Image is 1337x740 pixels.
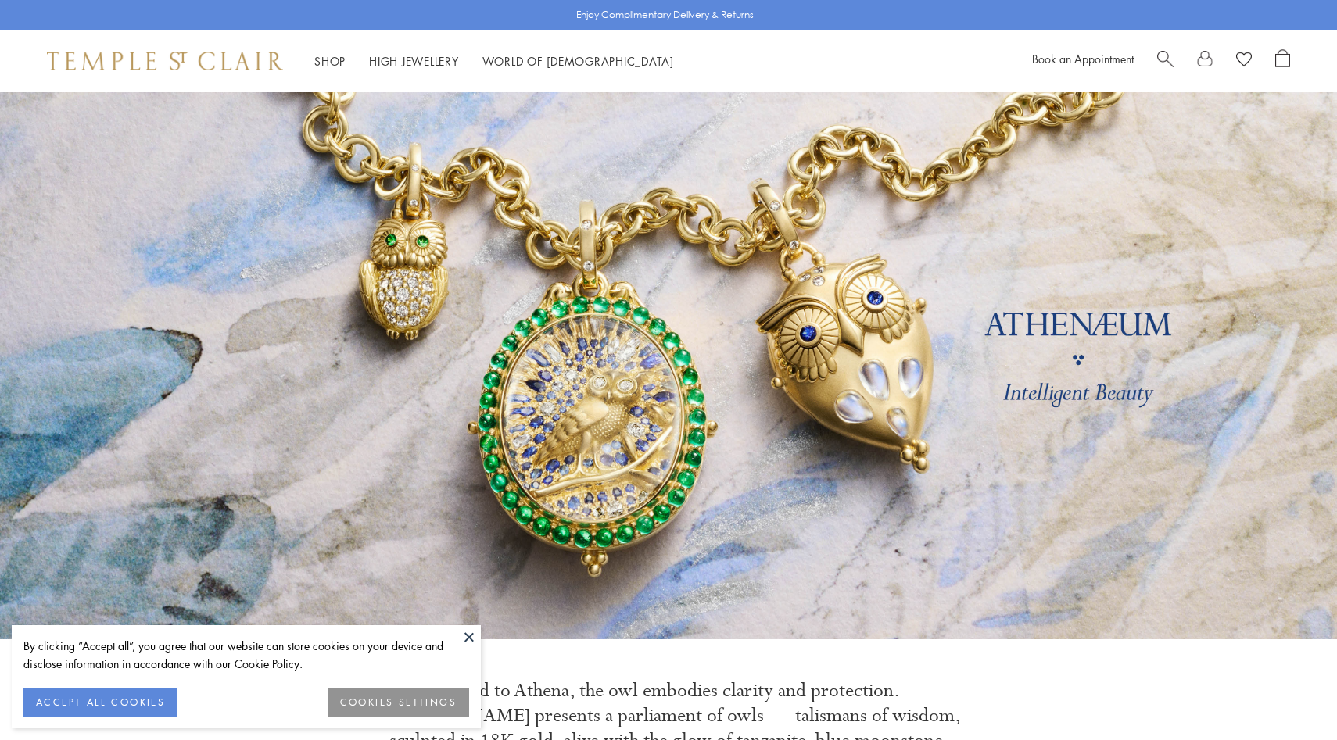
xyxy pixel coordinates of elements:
a: Book an Appointment [1032,51,1134,66]
a: ShopShop [314,53,346,69]
a: Open Shopping Bag [1275,49,1290,73]
button: ACCEPT ALL COOKIES [23,688,177,717]
div: By clicking “Accept all”, you agree that our website can store cookies on your device and disclos... [23,637,469,673]
a: World of [DEMOGRAPHIC_DATA]World of [DEMOGRAPHIC_DATA] [482,53,674,69]
img: Temple St. Clair [47,52,283,70]
nav: Main navigation [314,52,674,71]
a: Search [1157,49,1174,73]
a: High JewelleryHigh Jewellery [369,53,459,69]
a: View Wishlist [1236,49,1252,73]
p: Enjoy Complimentary Delivery & Returns [576,7,754,23]
button: COOKIES SETTINGS [328,688,469,717]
